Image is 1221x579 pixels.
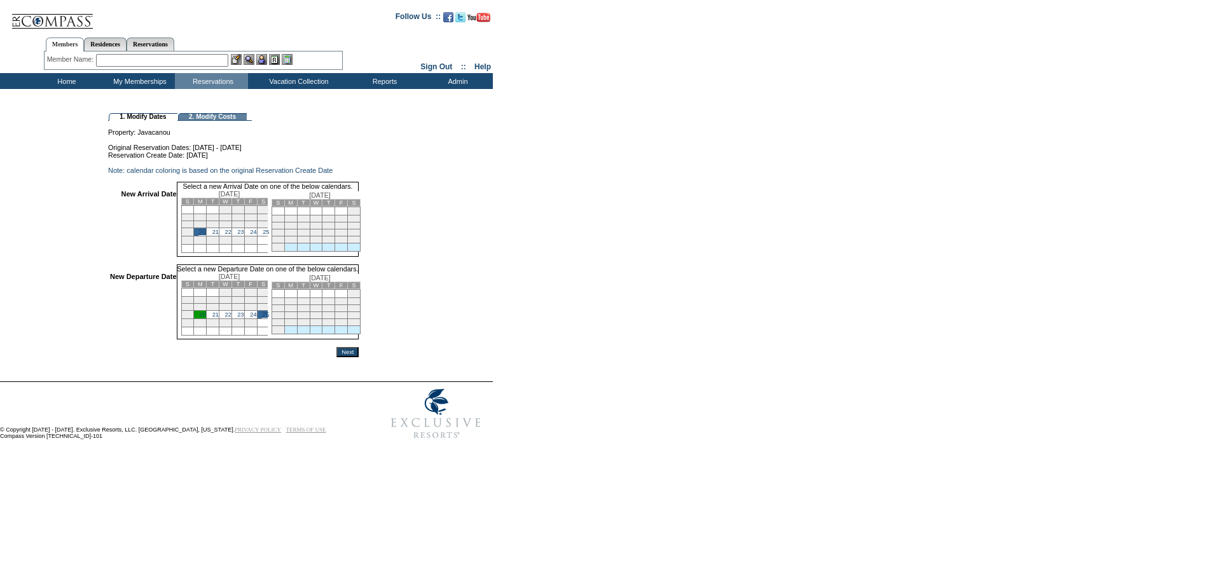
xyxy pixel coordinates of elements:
[225,229,231,235] a: 22
[272,305,284,312] td: 9
[178,113,247,121] td: 2. Modify Costs
[207,214,219,221] td: 7
[347,73,420,89] td: Reports
[443,12,453,22] img: Become our fan on Facebook
[335,282,348,289] td: F
[207,221,219,228] td: 14
[310,312,322,319] td: 19
[336,347,359,357] input: Next
[297,319,310,326] td: 25
[194,297,207,304] td: 6
[257,297,270,304] td: 11
[284,298,297,305] td: 3
[244,236,257,245] td: 31
[348,215,361,222] td: 8
[219,214,232,221] td: 8
[219,297,232,304] td: 8
[335,215,348,222] td: 7
[257,281,270,288] td: S
[257,304,270,311] td: 18
[284,222,297,229] td: 10
[181,311,194,319] td: 19
[181,214,194,221] td: 5
[455,16,466,24] a: Follow us on Twitter
[297,222,310,229] td: 11
[219,273,240,280] span: [DATE]
[207,198,219,205] td: T
[177,264,359,273] td: Select a new Departure Date on one of the below calendars.
[181,228,194,236] td: 19
[219,236,232,245] td: 29
[127,37,174,51] a: Reservations
[181,304,194,311] td: 12
[322,215,335,222] td: 6
[284,319,297,326] td: 24
[348,207,361,215] td: 1
[109,113,177,121] td: 1. Modify Dates
[461,62,466,71] span: ::
[29,73,102,89] td: Home
[181,281,194,288] td: S
[348,298,361,305] td: 8
[310,319,322,326] td: 26
[284,229,297,236] td: 17
[181,297,194,304] td: 5
[177,182,359,190] td: Select a new Arrival Date on one of the below calendars.
[335,222,348,229] td: 14
[231,319,244,327] td: 30
[284,305,297,312] td: 10
[310,200,322,207] td: W
[272,312,284,319] td: 16
[310,298,322,305] td: 5
[244,319,257,327] td: 31
[284,282,297,289] td: M
[348,290,361,298] td: 1
[207,281,219,288] td: T
[348,319,361,326] td: 29
[219,198,232,205] td: W
[474,62,491,71] a: Help
[212,311,219,318] a: 21
[198,228,206,236] a: 20
[322,298,335,305] td: 6
[443,16,453,24] a: Become our fan on Facebook
[219,190,240,198] span: [DATE]
[244,206,257,214] td: 3
[396,11,441,26] td: Follow Us ::
[231,221,244,228] td: 16
[181,198,194,205] td: S
[420,73,493,89] td: Admin
[262,311,270,318] a: 25
[379,382,493,446] img: Exclusive Resorts
[244,297,257,304] td: 10
[257,289,270,297] td: 4
[272,243,284,252] td: 30
[297,298,310,305] td: 4
[348,229,361,236] td: 22
[335,312,348,319] td: 21
[272,222,284,229] td: 9
[297,312,310,319] td: 18
[297,200,310,207] td: T
[297,236,310,243] td: 25
[108,121,359,136] td: Property: Javacanou
[207,319,219,327] td: 28
[335,236,348,243] td: 28
[272,319,284,326] td: 23
[272,236,284,243] td: 23
[219,281,232,288] td: W
[272,282,284,289] td: S
[257,221,270,228] td: 18
[47,54,96,65] div: Member Name:
[194,214,207,221] td: 6
[108,136,359,151] td: Original Reservation Dates: [DATE] - [DATE]
[231,236,244,245] td: 30
[455,12,466,22] img: Follow us on Twitter
[231,281,244,288] td: T
[181,221,194,228] td: 12
[284,236,297,243] td: 24
[335,229,348,236] td: 21
[110,273,177,339] td: New Departure Date
[297,282,310,289] td: T
[310,229,322,236] td: 19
